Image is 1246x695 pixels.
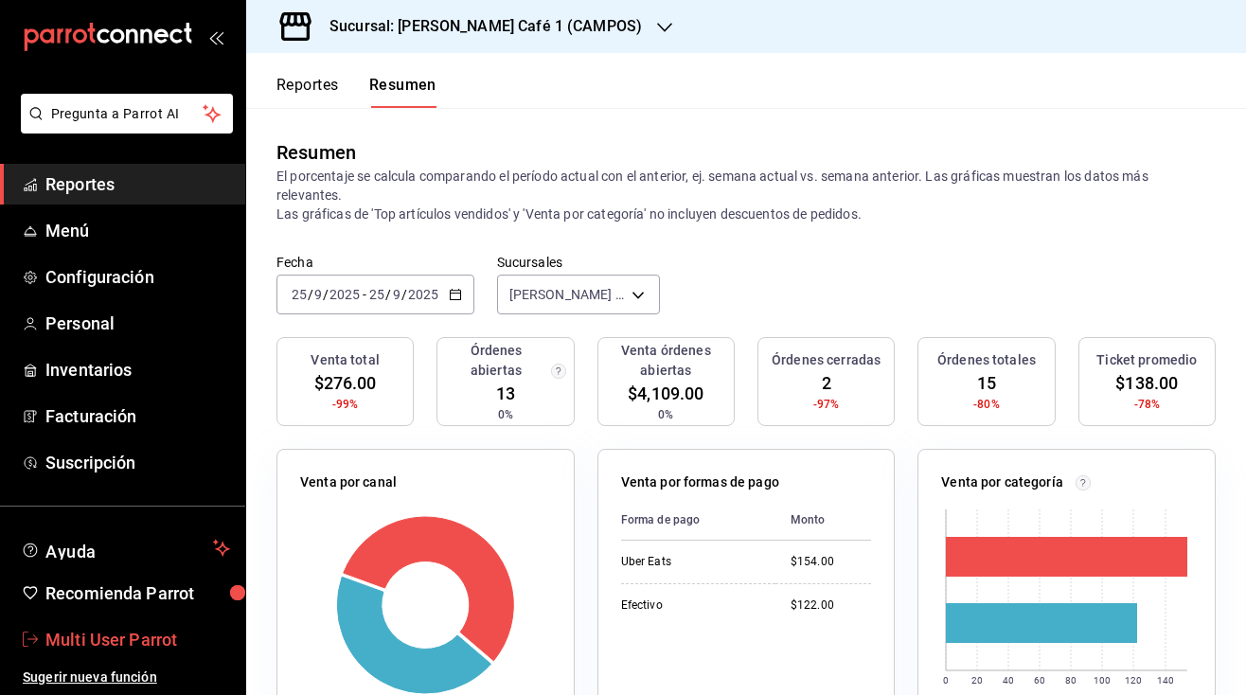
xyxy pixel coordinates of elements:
span: / [308,287,313,302]
input: -- [368,287,385,302]
span: / [323,287,329,302]
span: Pregunta a Parrot AI [51,104,204,124]
text: 60 [1034,675,1045,686]
button: Resumen [369,76,436,108]
span: Personal [45,311,230,336]
span: Configuración [45,264,230,290]
label: Fecha [276,256,474,269]
span: 13 [496,381,515,406]
div: Efectivo [621,597,760,614]
text: 80 [1065,675,1077,686]
span: 2 [822,370,831,396]
th: Forma de pago [621,500,775,541]
span: Multi User Parrot [45,627,230,652]
span: Reportes [45,171,230,197]
text: 120 [1125,675,1142,686]
input: -- [313,287,323,302]
span: 0% [658,406,673,423]
button: Reportes [276,76,339,108]
span: / [401,287,407,302]
a: Pregunta a Parrot AI [13,117,233,137]
p: Venta por categoría [941,472,1063,492]
span: -97% [813,396,840,413]
div: $154.00 [791,554,871,570]
h3: Sucursal: [PERSON_NAME] Café 1 (CAMPOS) [314,15,642,38]
text: 140 [1157,675,1174,686]
span: Facturación [45,403,230,429]
span: $276.00 [314,370,377,396]
span: - [363,287,366,302]
span: Menú [45,218,230,243]
h3: Órdenes cerradas [772,350,881,370]
span: Suscripción [45,450,230,475]
input: -- [291,287,308,302]
span: 15 [977,370,996,396]
div: Resumen [276,138,356,167]
span: Ayuda [45,537,205,560]
input: ---- [329,287,361,302]
span: $138.00 [1115,370,1178,396]
text: 0 [943,675,949,686]
text: 20 [971,675,983,686]
input: ---- [407,287,439,302]
span: -78% [1134,396,1161,413]
p: El porcentaje se calcula comparando el período actual con el anterior, ej. semana actual vs. sema... [276,167,1216,223]
span: 0% [498,406,513,423]
span: Recomienda Parrot [45,580,230,606]
h3: Órdenes totales [937,350,1036,370]
input: -- [392,287,401,302]
p: Venta por formas de pago [621,472,779,492]
span: [PERSON_NAME] Café 1 (CAMPOS) [509,285,625,304]
div: Uber Eats [621,554,760,570]
span: -80% [973,396,1000,413]
div: $122.00 [791,597,871,614]
span: -99% [332,396,359,413]
th: Monto [775,500,871,541]
h3: Órdenes abiertas [445,341,546,381]
p: Venta por canal [300,472,397,492]
text: 100 [1094,675,1111,686]
span: Sugerir nueva función [23,668,230,687]
h3: Venta órdenes abiertas [606,341,726,381]
span: / [385,287,391,302]
button: open_drawer_menu [208,29,223,45]
label: Sucursales [497,256,660,269]
button: Pregunta a Parrot AI [21,94,233,134]
div: navigation tabs [276,76,436,108]
h3: Ticket promedio [1096,350,1197,370]
h3: Venta total [311,350,379,370]
text: 40 [1003,675,1014,686]
span: Inventarios [45,357,230,383]
span: $4,109.00 [628,381,703,406]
